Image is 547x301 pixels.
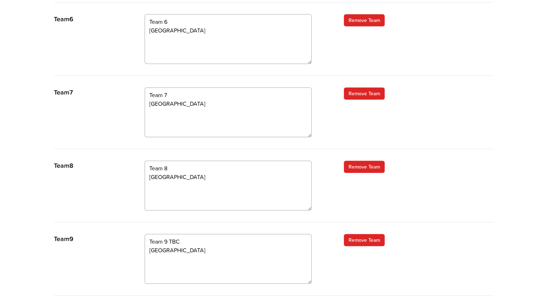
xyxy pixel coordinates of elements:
[145,234,312,284] textarea: Team 9 TBC [GEOGRAPHIC_DATA]
[54,14,130,24] p: Team
[344,87,385,100] a: Remove Team
[145,87,312,137] textarea: Team 7 [GEOGRAPHIC_DATA]
[54,234,130,244] p: Team
[344,14,385,26] a: Remove Team
[69,87,73,97] span: 7
[344,161,385,173] a: Remove Team
[54,161,130,171] p: Team
[344,234,385,246] a: Remove Team
[54,87,130,97] p: Team
[69,161,73,170] span: 8
[145,14,312,64] textarea: Team 6 [GEOGRAPHIC_DATA]
[69,234,73,244] span: 9
[145,161,312,210] textarea: Team 8 [GEOGRAPHIC_DATA]
[69,14,73,24] span: 6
